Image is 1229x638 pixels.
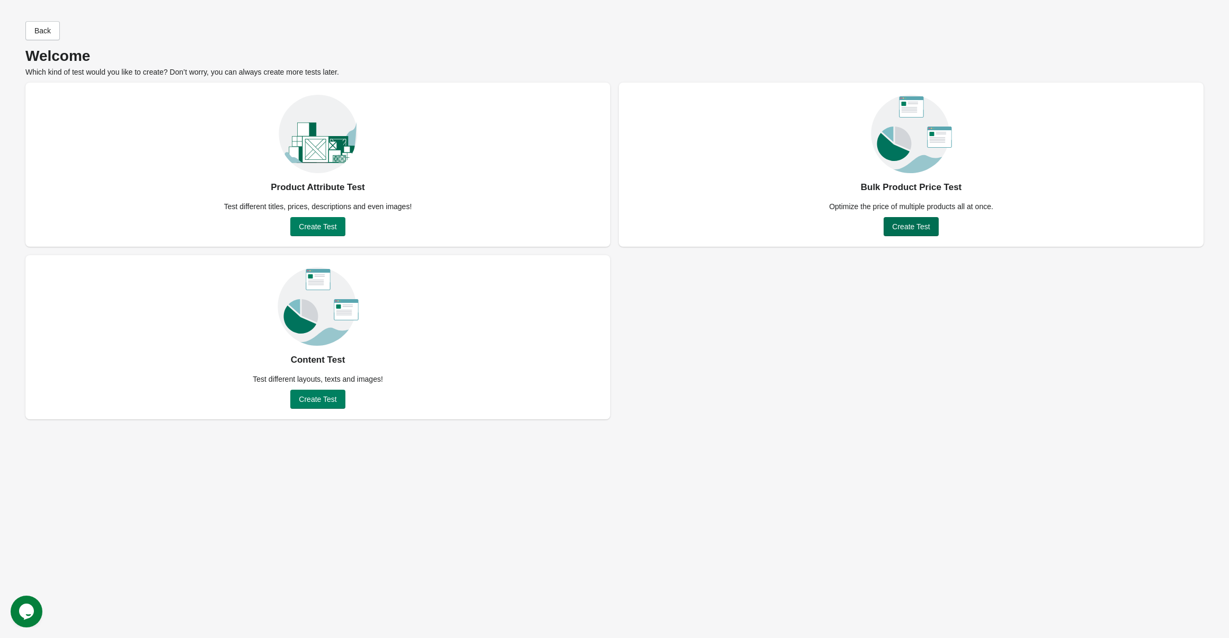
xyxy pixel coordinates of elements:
[34,26,51,35] span: Back
[291,352,345,369] div: Content Test
[271,179,365,196] div: Product Attribute Test
[25,51,1204,61] p: Welcome
[25,51,1204,77] div: Which kind of test would you like to create? Don’t worry, you can always create more tests later.
[884,217,938,236] button: Create Test
[11,596,44,627] iframe: chat widget
[299,222,336,231] span: Create Test
[290,217,345,236] button: Create Test
[246,374,389,384] div: Test different layouts, texts and images!
[861,179,962,196] div: Bulk Product Price Test
[218,201,418,212] div: Test different titles, prices, descriptions and even images!
[290,390,345,409] button: Create Test
[299,395,336,403] span: Create Test
[25,21,60,40] button: Back
[823,201,1000,212] div: Optimize the price of multiple products all at once.
[892,222,930,231] span: Create Test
